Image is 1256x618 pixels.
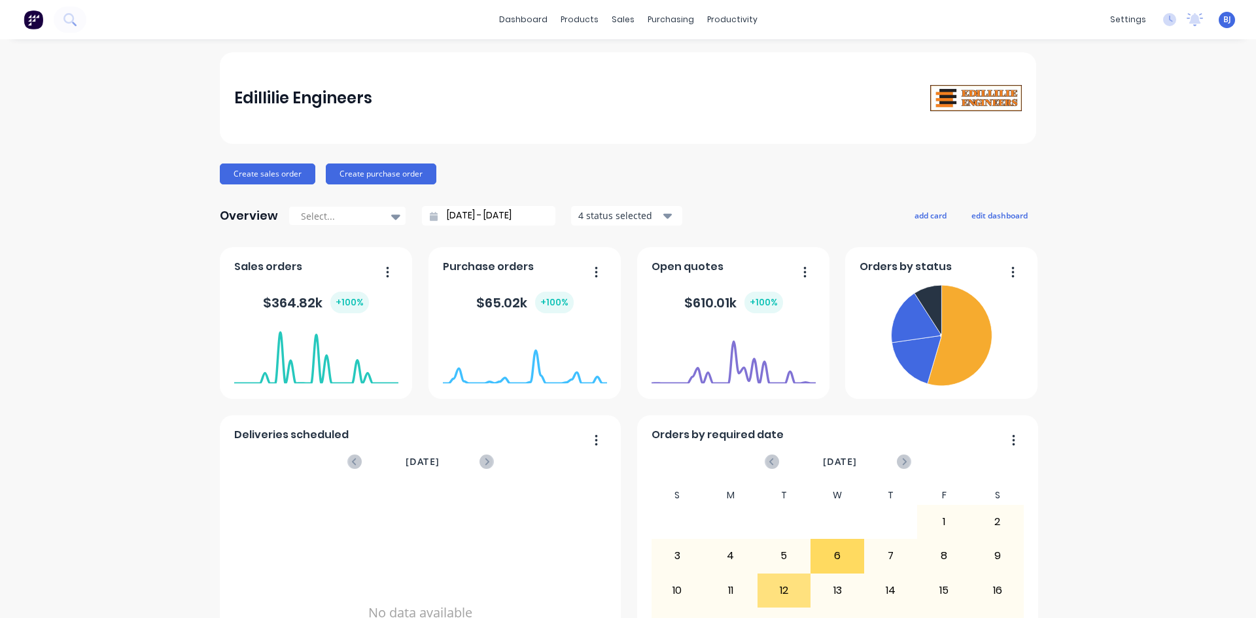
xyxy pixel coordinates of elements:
div: 7 [865,540,917,572]
div: 13 [811,574,863,607]
div: 12 [758,574,811,607]
span: Deliveries scheduled [234,427,349,443]
div: + 100 % [535,292,574,313]
div: 10 [652,574,704,607]
div: 4 [705,540,757,572]
div: 14 [865,574,917,607]
div: 15 [918,574,970,607]
span: [DATE] [406,455,440,469]
div: + 100 % [330,292,369,313]
a: dashboard [493,10,554,29]
span: Open quotes [652,259,724,275]
button: Create sales order [220,163,315,184]
div: S [971,486,1024,505]
div: 11 [705,574,757,607]
div: 3 [652,540,704,572]
div: 9 [971,540,1024,572]
button: edit dashboard [963,207,1036,224]
div: W [811,486,864,505]
div: 8 [918,540,970,572]
div: F [917,486,971,505]
img: Edillilie Engineers [930,85,1022,112]
div: + 100 % [744,292,783,313]
div: $ 610.01k [684,292,783,313]
div: Edillilie Engineers [234,85,372,111]
div: sales [605,10,641,29]
div: Overview [220,203,278,229]
div: 4 status selected [578,209,661,222]
div: purchasing [641,10,701,29]
span: Sales orders [234,259,302,275]
button: add card [906,207,955,224]
div: T [758,486,811,505]
div: 6 [811,540,863,572]
img: Factory [24,10,43,29]
div: productivity [701,10,764,29]
span: BJ [1223,14,1231,26]
div: 5 [758,540,811,572]
button: Create purchase order [326,163,436,184]
div: $ 65.02k [476,292,574,313]
div: S [651,486,705,505]
div: 16 [971,574,1024,607]
span: [DATE] [823,455,857,469]
span: Purchase orders [443,259,534,275]
div: $ 364.82k [263,292,369,313]
div: products [554,10,605,29]
div: 1 [918,506,970,538]
div: 2 [971,506,1024,538]
button: 4 status selected [571,206,682,226]
span: Orders by status [860,259,952,275]
div: T [864,486,918,505]
div: settings [1104,10,1153,29]
div: M [704,486,758,505]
